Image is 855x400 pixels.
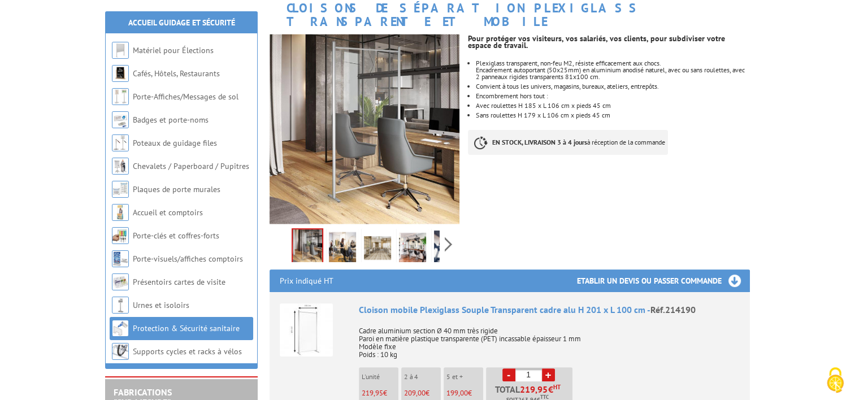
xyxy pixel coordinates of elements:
li: Sans roulettes H 179 x L 106 cm x pieds 45 cm [476,112,749,119]
a: Badges et porte-noms [133,115,209,125]
img: mise_en_scene_salons_de_coiffure_214189_2.jpg [399,231,426,266]
img: Urnes et isoloirs [112,297,129,314]
span: 219,95 [520,385,548,394]
div: Encadrement autoportant (50x25mm) en aluminium anodisé naturel, avec ou sans roulettes, avec 2 pa... [476,67,749,80]
img: Poteaux de guidage files [112,134,129,151]
span: 199,00 [446,388,468,398]
span: Next [443,235,454,254]
h3: Etablir un devis ou passer commande [577,269,750,292]
span: € [548,385,553,394]
img: mise_en_scene_open_space_bureau_214189.jpg [270,34,460,224]
img: 214190_cloisons_protection_transparentes.jpg [434,231,461,266]
sup: HT [553,383,561,391]
img: Badges et porte-noms [112,111,129,128]
img: Matériel pour Élections [112,42,129,59]
p: € [362,389,398,397]
img: Cafés, Hôtels, Restaurants [112,65,129,82]
li: Avec roulettes H 185 x L 106 cm x pieds 45 cm [476,102,749,109]
p: Cadre aluminium section Ø 40 mm très rigide Paroi en matière plastique transparente (PET) incassa... [359,319,740,359]
p: € [446,389,483,397]
a: Urnes et isoloirs [133,300,189,310]
img: Porte-visuels/affiches comptoirs [112,250,129,267]
p: L'unité [362,373,398,381]
li: Encombrement hors tout : [476,93,749,99]
sup: TTC [540,394,549,400]
a: Poteaux de guidage files [133,138,217,148]
a: Porte-visuels/affiches comptoirs [133,254,243,264]
img: mise_en_scene_open_space_bureau_214189.jpg [293,229,322,264]
img: Porte-Affiches/Messages de sol [112,88,129,105]
img: mise_en_scene_restaurant_214189.jpg [364,231,391,266]
strong: EN STOCK, LIVRAISON 3 à 4 jours [492,138,587,146]
a: Accueil et comptoirs [133,207,203,218]
span: 209,00 [404,388,426,398]
p: Prix indiqué HT [280,269,333,292]
img: Chevalets / Paperboard / Pupitres [112,158,129,175]
div: Cloison mobile Plexiglass Souple Transparent cadre alu H 201 x L 100 cm - [359,303,740,316]
a: Accueil Guidage et Sécurité [128,18,235,28]
p: Pour protéger vos visiteurs, vos salariés, vos clients, pour subdiviser votre espace de travail. [468,35,749,49]
li: Convient à tous les univers, magasins, bureaux, ateliers, entrepôts. [476,83,749,90]
span: 219,95 [362,388,383,398]
a: Porte-Affiches/Messages de sol [133,92,238,102]
button: Cookies (fenêtre modale) [815,362,855,400]
p: 5 et + [446,373,483,381]
div: Plexiglass transparent, non-feu M2, résiste efficacement aux chocs. [476,60,749,67]
a: Présentoirs cartes de visite [133,277,225,287]
a: - [502,368,515,381]
img: Porte-clés et coffres-forts [112,227,129,244]
a: Plaques de porte murales [133,184,220,194]
img: Cloison mobile Plexiglass Souple Transparent cadre alu H 201 x L 100 cm [280,303,333,356]
p: à réception de la commande [468,130,668,155]
a: Matériel pour Élections [133,45,214,55]
img: Présentoirs cartes de visite [112,273,129,290]
img: mise_en_scene_salons_de_coiffeur_214189.jpg [329,231,356,266]
img: Cookies (fenêtre modale) [821,366,849,394]
p: 2 à 4 [404,373,441,381]
img: Plaques de porte murales [112,181,129,198]
a: Chevalets / Paperboard / Pupitres [133,161,249,171]
a: Porte-clés et coffres-forts [133,231,219,241]
img: Accueil et comptoirs [112,204,129,221]
span: Réf.214190 [650,304,696,315]
a: Cafés, Hôtels, Restaurants [133,68,220,79]
p: € [404,389,441,397]
a: + [542,368,555,381]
